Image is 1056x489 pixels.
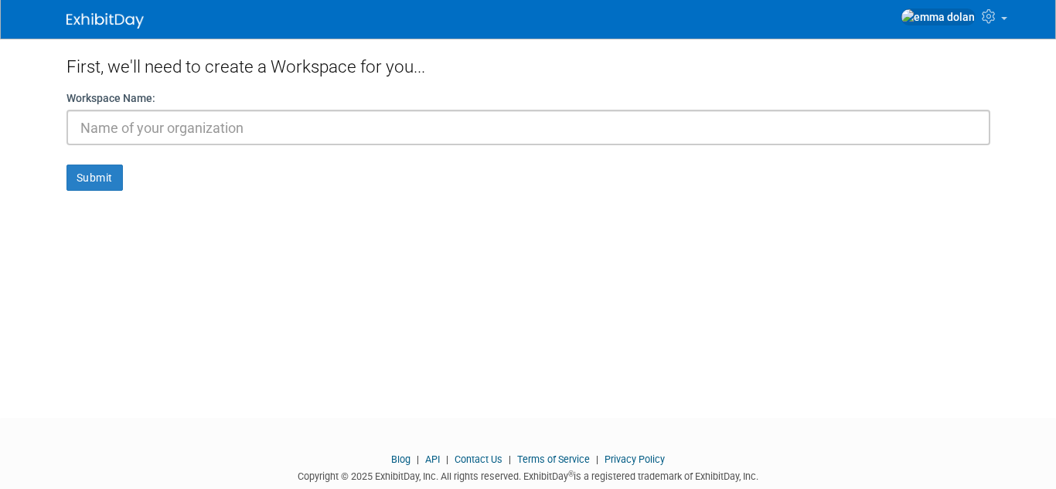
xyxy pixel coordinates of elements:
a: Terms of Service [517,453,590,465]
a: Blog [391,453,410,465]
span: | [413,453,423,465]
img: emma dolan [901,8,976,25]
span: | [505,453,515,465]
span: | [592,453,602,465]
sup: ® [568,470,574,478]
a: Privacy Policy [605,453,665,465]
img: ExhibitDay [66,13,144,29]
input: Name of your organization [66,110,990,145]
span: | [442,453,452,465]
label: Workspace Name: [66,90,155,106]
button: Submit [66,165,123,191]
div: First, we'll need to create a Workspace for you... [66,39,990,90]
a: Contact Us [455,453,502,465]
a: API [425,453,440,465]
